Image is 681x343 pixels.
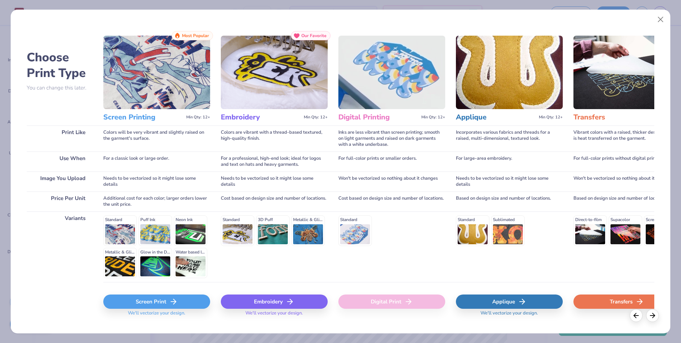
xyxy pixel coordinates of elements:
div: Print Like [27,126,93,152]
span: Min Qty: 12+ [186,115,210,120]
div: For full-color prints without digital printing. [573,152,680,171]
div: Needs to be vectorized so it might lose some details [103,171,210,191]
img: Embroidery [221,36,328,109]
div: Applique [456,295,563,309]
span: We'll vectorize your design. [125,310,188,321]
div: For large-area embroidery. [456,152,563,171]
div: For a professional, high-end look; ideal for logos and text on hats and heavy garments. [221,152,328,171]
div: Inks are less vibrant than screen printing; smooth on light garments and raised on dark garments ... [338,126,445,152]
span: Min Qty: 12+ [304,115,328,120]
div: Variants [27,211,93,282]
h3: Transfers [573,113,654,122]
span: We'll vectorize your design. [478,310,541,321]
span: Our Favorite [301,33,327,38]
div: Cost based on design size and number of locations. [338,191,445,211]
div: Use When [27,152,93,171]
div: Price Per Unit [27,191,93,211]
span: Most Popular [182,33,209,38]
img: Screen Printing [103,36,210,109]
img: Digital Printing [338,36,445,109]
div: Based on design size and number of locations. [456,191,563,211]
div: Won't be vectorized so nothing about it changes [338,171,445,191]
span: Min Qty: 12+ [539,115,563,120]
h3: Digital Printing [338,113,419,122]
h2: Choose Print Type [27,50,93,81]
h3: Screen Printing [103,113,183,122]
span: We'll vectorize your design. [243,310,306,321]
div: Based on design size and number of locations. [573,191,680,211]
div: Vibrant colors with a raised, thicker design since it is heat transferred on the garment. [573,126,680,152]
div: Screen Print [103,295,210,309]
button: Close [654,13,667,26]
h3: Embroidery [221,113,301,122]
div: Won't be vectorized so nothing about it changes [573,171,680,191]
h3: Applique [456,113,536,122]
div: Colors are vibrant with a thread-based textured, high-quality finish. [221,126,328,152]
div: Cost based on design size and number of locations. [221,191,328,211]
div: Embroidery [221,295,328,309]
div: Additional cost for each color; larger orders lower the unit price. [103,191,210,211]
p: You can change this later. [27,85,93,91]
div: Incorporates various fabrics and threads for a raised, multi-dimensional, textured look. [456,126,563,152]
img: Transfers [573,36,680,109]
div: For a classic look or large order. [103,152,210,171]
div: Needs to be vectorized so it might lose some details [221,171,328,191]
div: For full-color prints or smaller orders. [338,152,445,171]
span: Min Qty: 12+ [421,115,445,120]
div: Needs to be vectorized so it might lose some details [456,171,563,191]
div: Digital Print [338,295,445,309]
div: Transfers [573,295,680,309]
div: Colors will be very vibrant and slightly raised on the garment's surface. [103,126,210,152]
img: Applique [456,36,563,109]
div: Image You Upload [27,171,93,191]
